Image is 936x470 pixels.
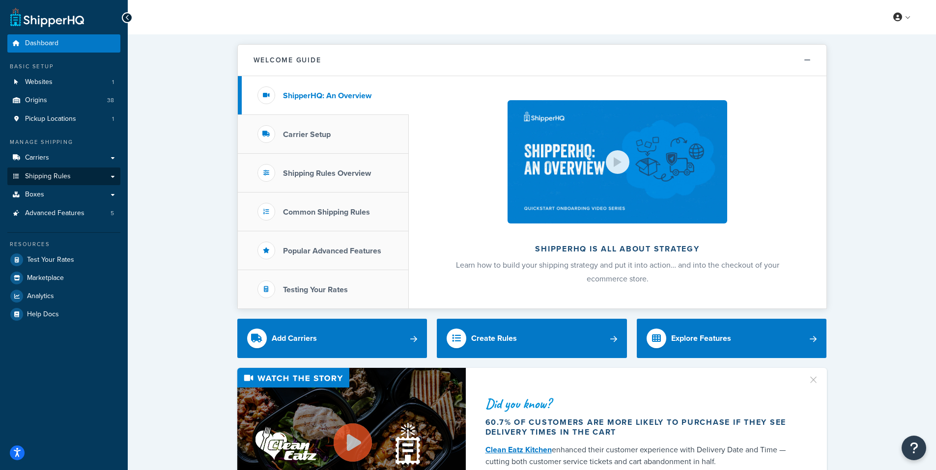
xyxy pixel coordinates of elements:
[7,167,120,186] a: Shipping Rules
[7,149,120,167] a: Carriers
[7,204,120,222] a: Advanced Features5
[283,169,371,178] h3: Shipping Rules Overview
[25,96,47,105] span: Origins
[111,209,114,218] span: 5
[7,110,120,128] a: Pickup Locations1
[25,39,58,48] span: Dashboard
[471,332,517,345] div: Create Rules
[7,91,120,110] a: Origins38
[112,115,114,123] span: 1
[485,444,552,455] a: Clean Eatz Kitchen
[283,285,348,294] h3: Testing Your Rates
[7,73,120,91] a: Websites1
[7,240,120,249] div: Resources
[283,247,381,255] h3: Popular Advanced Features
[25,172,71,181] span: Shipping Rules
[272,332,317,345] div: Add Carriers
[671,332,731,345] div: Explore Features
[902,436,926,460] button: Open Resource Center
[283,91,371,100] h3: ShipperHQ: An Overview
[508,100,727,223] img: ShipperHQ is all about strategy
[283,130,331,139] h3: Carrier Setup
[7,204,120,222] li: Advanced Features
[25,209,85,218] span: Advanced Features
[7,110,120,128] li: Pickup Locations
[7,305,120,323] a: Help Docs
[107,96,114,105] span: 38
[435,245,800,253] h2: ShipperHQ is all about strategy
[456,259,779,284] span: Learn how to build your shipping strategy and put it into action… and into the checkout of your e...
[7,138,120,146] div: Manage Shipping
[25,78,53,86] span: Websites
[485,417,796,437] div: 60.7% of customers are more likely to purchase if they see delivery times in the cart
[7,287,120,305] a: Analytics
[637,319,827,358] a: Explore Features
[7,269,120,287] a: Marketplace
[25,191,44,199] span: Boxes
[7,73,120,91] li: Websites
[27,274,64,282] span: Marketplace
[7,186,120,204] a: Boxes
[25,154,49,162] span: Carriers
[237,319,427,358] a: Add Carriers
[27,292,54,301] span: Analytics
[485,397,796,411] div: Did you know?
[25,115,76,123] span: Pickup Locations
[7,251,120,269] a: Test Your Rates
[283,208,370,217] h3: Common Shipping Rules
[27,310,59,319] span: Help Docs
[254,56,321,64] h2: Welcome Guide
[27,256,74,264] span: Test Your Rates
[7,34,120,53] a: Dashboard
[238,45,826,76] button: Welcome Guide
[7,62,120,71] div: Basic Setup
[7,91,120,110] li: Origins
[112,78,114,86] span: 1
[485,444,796,468] div: enhanced their customer experience with Delivery Date and Time — cutting both customer service ti...
[437,319,627,358] a: Create Rules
